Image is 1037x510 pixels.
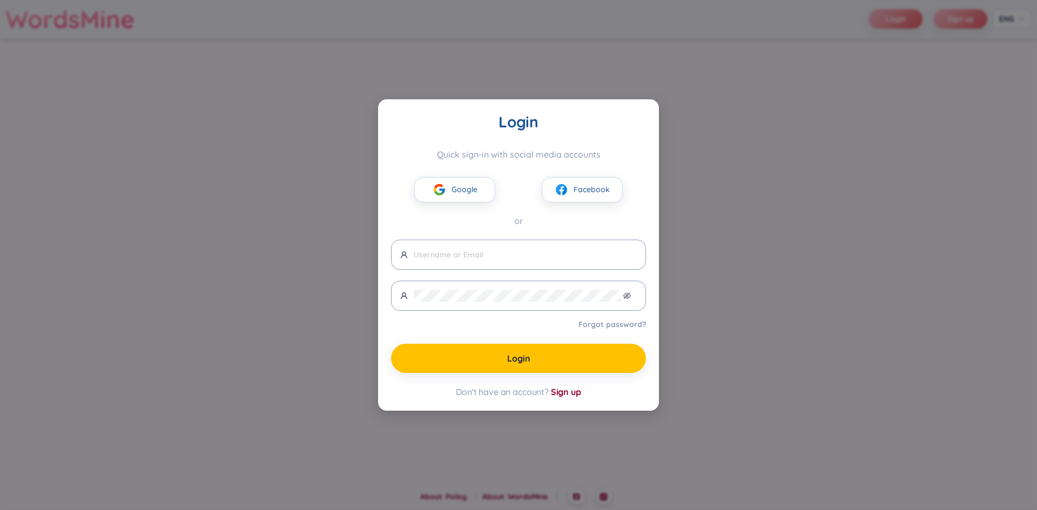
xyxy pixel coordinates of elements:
[391,112,646,132] div: Login
[391,344,646,373] button: Login
[414,249,637,261] input: Username or Email
[578,319,646,330] a: Forgot password?
[507,352,530,364] span: Login
[551,386,581,397] span: Sign up
[574,183,610,195] span: Facebook
[414,177,495,202] button: googleGoogle
[391,214,646,228] div: or
[391,149,646,160] div: Quick sign-in with social media accounts
[452,183,477,195] span: Google
[433,183,446,196] img: google
[400,292,408,300] span: user
[542,177,623,202] button: facebookFacebook
[400,251,408,259] span: user
[623,292,631,300] span: eye-invisible
[555,183,568,196] img: facebook
[391,386,646,398] div: Don't have an account?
